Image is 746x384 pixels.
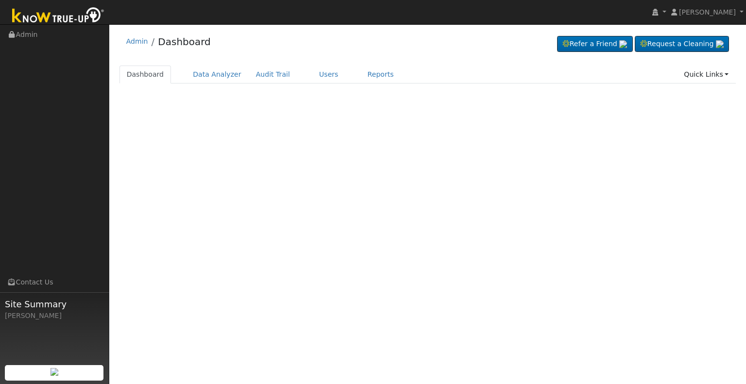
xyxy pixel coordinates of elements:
a: Request a Cleaning [635,36,729,52]
a: Quick Links [677,66,736,83]
a: Refer a Friend [557,36,633,52]
span: [PERSON_NAME] [679,8,736,16]
a: Reports [360,66,401,83]
img: retrieve [619,40,627,48]
a: Admin [126,37,148,45]
img: Know True-Up [7,5,109,27]
a: Audit Trail [249,66,297,83]
img: retrieve [51,368,58,376]
a: Users [312,66,346,83]
span: Site Summary [5,298,104,311]
img: retrieve [716,40,724,48]
div: [PERSON_NAME] [5,311,104,321]
a: Dashboard [119,66,171,83]
a: Data Analyzer [186,66,249,83]
a: Dashboard [158,36,211,48]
